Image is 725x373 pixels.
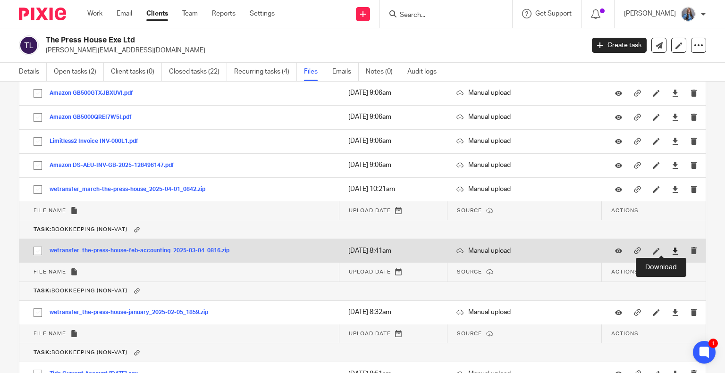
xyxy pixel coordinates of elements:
p: [DATE] 9:06am [348,88,438,98]
span: File name [34,208,66,213]
span: Bookkeeping (Non-VAT) [34,289,127,294]
p: Manual upload [456,246,592,256]
span: Upload date [349,331,391,336]
b: Task: [34,289,51,294]
img: Pixie [19,8,66,20]
a: Notes (0) [366,63,400,81]
a: Reports [212,9,236,18]
p: Manual upload [456,184,592,194]
a: Download [672,246,679,256]
span: Source [457,269,482,274]
a: Details [19,63,47,81]
a: Settings [250,9,275,18]
a: Client tasks (0) [111,63,162,81]
a: Closed tasks (22) [169,63,227,81]
a: Download [672,307,679,317]
span: Actions [611,269,639,274]
button: Amazon GB5000QREI7W5I.pdf [50,114,139,121]
p: Manual upload [456,160,592,170]
input: Select [29,84,47,102]
img: Amanda-scaled.jpg [681,7,696,22]
input: Search [399,11,484,20]
span: Source [457,208,482,213]
h2: The Press House Exe Ltd [46,35,472,45]
input: Select [29,304,47,322]
a: Files [304,63,325,81]
span: Actions [611,208,639,213]
input: Select [29,108,47,126]
input: Select [29,157,47,174]
a: Team [182,9,198,18]
b: Task: [34,350,51,355]
a: Email [117,9,132,18]
a: Clients [146,9,168,18]
img: svg%3E [19,35,39,55]
button: wetransfer_the-press-house-feb-accounting_2025-03-04_0816.zip [50,248,236,254]
input: Select [29,242,47,260]
a: Download [672,160,679,170]
span: Bookkeeping (Non-VAT) [34,350,127,355]
button: Amazon DS-AEU-INV-GB-2025-128496147.pdf [50,162,181,169]
button: Amazon GB500GTXJBXUVI.pdf [50,90,140,97]
a: Create task [592,38,647,53]
span: Upload date [349,208,391,213]
p: [DATE] 9:06am [348,136,438,146]
p: [DATE] 10:21am [348,184,438,194]
button: wetransfer_march-the-press-house_2025-04-01_0842.zip [50,186,212,193]
input: Select [29,181,47,199]
p: Manual upload [456,307,592,317]
a: Audit logs [407,63,444,81]
p: [PERSON_NAME] [624,9,676,18]
a: Emails [332,63,359,81]
p: [DATE] 8:32am [348,307,438,317]
a: Work [87,9,102,18]
a: Download [672,136,679,146]
b: Task: [34,227,51,232]
p: [PERSON_NAME][EMAIL_ADDRESS][DOMAIN_NAME] [46,46,578,55]
input: Select [29,133,47,150]
button: Limitless2 Invoice INV-000L1.pdf [50,138,145,145]
a: Download [672,88,679,98]
div: 1 [708,339,718,348]
span: Bookkeeping (Non-VAT) [34,227,127,232]
button: wetransfer_the-press-house-january_2025-02-05_1859.zip [50,309,215,316]
span: Get Support [535,10,572,17]
a: Download [672,184,679,194]
span: Actions [611,331,639,336]
a: Recurring tasks (4) [234,63,297,81]
p: Manual upload [456,136,592,146]
a: Download [672,112,679,122]
p: Manual upload [456,88,592,98]
p: [DATE] 9:06am [348,112,438,122]
span: Upload date [349,269,391,274]
span: File name [34,269,66,274]
p: [DATE] 8:41am [348,246,438,256]
span: File name [34,331,66,336]
a: Open tasks (2) [54,63,104,81]
p: Manual upload [456,112,592,122]
p: [DATE] 9:06am [348,160,438,170]
span: Source [457,331,482,336]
